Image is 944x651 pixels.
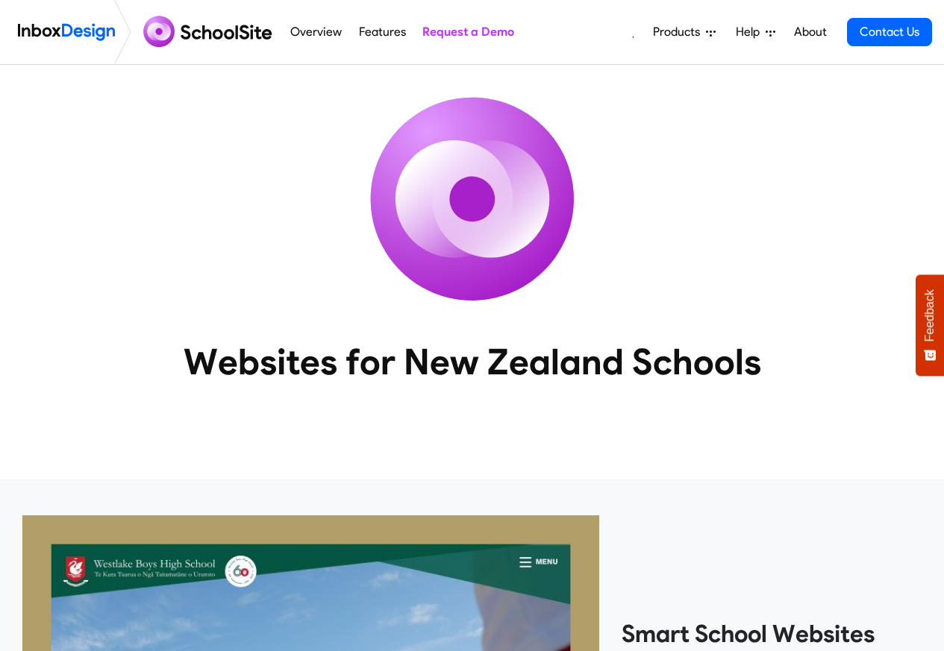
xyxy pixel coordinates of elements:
[647,17,722,47] a: Products
[418,17,518,47] a: Request a Demo
[338,65,607,333] img: icon_schoolsite.svg
[790,17,831,47] a: About
[730,17,781,47] a: Help
[118,339,827,384] heading: Websites for New Zealand Schools
[622,619,922,649] heading: Smart School Websites
[736,23,766,41] span: Help
[354,17,410,47] a: Features
[653,23,706,41] span: Products
[923,289,937,342] span: Feedback
[287,17,346,47] a: Overview
[137,14,282,50] img: schoolsite logo
[916,274,944,376] button: Feedback - Show survey
[847,18,932,46] a: Contact Us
